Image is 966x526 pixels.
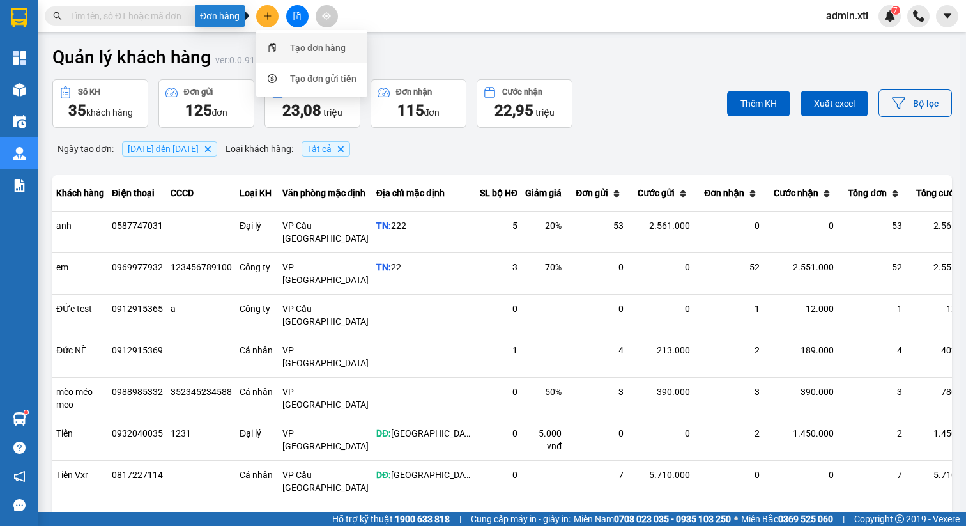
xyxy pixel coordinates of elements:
[282,344,369,369] div: VP [GEOGRAPHIC_DATA]
[480,427,517,440] div: 0
[112,302,163,315] div: 0912915365
[128,144,199,154] span: 06/10/2025 đến 13/10/2025
[494,102,533,120] span: 22,95
[240,261,275,274] div: Công ty
[698,219,760,232] div: 0
[256,5,279,27] button: plus
[841,302,902,315] div: 1
[476,175,521,212] th: SL bộ HĐ
[767,344,834,357] div: 189.000
[698,344,760,357] div: 2
[698,385,760,398] div: 3
[302,141,350,157] span: Tất cả, close by backspace
[171,261,232,274] div: 123456789100
[286,5,309,27] button: file-add
[13,442,26,454] span: question-circle
[282,302,369,328] div: VP Cầu [GEOGRAPHIC_DATA]
[525,385,562,398] div: 50%
[376,470,391,480] span: DĐ:
[484,100,565,121] div: triệu
[627,175,694,212] th: Cước gửi, not sorted
[171,510,232,523] div: 01291209
[184,88,213,97] div: Đơn gửi
[569,385,624,398] div: 3
[480,385,517,398] div: 0
[565,175,627,212] th: Đơn gửi, not sorted
[471,512,571,526] span: Cung cấp máy in - giấy in:
[631,344,690,357] div: 213.000
[734,516,738,522] span: ⚪️
[290,41,346,55] div: Tạo đơn hàng
[841,261,902,274] div: 52
[631,385,690,398] div: 390.000
[376,261,472,274] div: 22
[240,385,275,398] div: Cá nhân
[396,88,432,97] div: Đơn nhận
[574,512,731,526] span: Miền Nam
[56,344,104,357] div: Đức NÈ
[397,102,424,120] span: 115
[740,98,777,109] span: Thêm KH
[698,427,760,440] div: 2
[158,79,254,128] button: Đơn gửi125đơn
[763,175,838,212] th: Cước nhận, not sorted
[895,514,904,523] span: copyright
[459,512,461,526] span: |
[569,219,624,232] div: 53
[878,89,952,117] button: Bộ lọc
[78,88,100,97] div: Số KH
[122,141,217,157] span: 06/10/2025 đến 13/10/2025, close by backspace
[698,261,760,274] div: 52
[56,385,104,411] div: mèo méo meo
[631,219,690,232] div: 2.561.000
[480,302,517,315] div: 0
[204,145,211,153] svg: Delete
[843,512,845,526] span: |
[322,12,331,20] span: aim
[68,102,86,120] span: 35
[631,468,690,481] div: 5.710.000
[891,6,900,15] sup: 7
[57,142,114,156] span: Ngày tạo đơn :
[185,102,212,120] span: 125
[942,10,953,22] span: caret-down
[263,12,272,20] span: plus
[13,83,26,97] img: warehouse-icon
[841,510,902,523] div: 1
[698,468,760,481] div: 0
[24,410,28,414] sup: 1
[282,468,369,494] div: VP Cầu [GEOGRAPHIC_DATA]
[290,72,356,86] div: Tạo đơn gửi tiền
[112,261,163,274] div: 0969977932
[56,302,104,315] div: ĐỨc test
[282,385,369,411] div: VP [GEOGRAPHIC_DATA]
[264,79,360,128] button: Cước gửi23,08 triệu
[56,219,104,232] div: anh
[841,344,902,357] div: 4
[512,262,517,272] span: 3
[13,499,26,511] span: message
[569,510,624,523] div: 0
[282,102,321,120] span: 23,08
[631,302,690,315] div: 0
[165,100,247,121] div: đơn
[841,468,902,481] div: 7
[376,468,472,481] div: Sài Gòn quán, Phường An Phú, Thành phố Thuận An, Tỉnh Bình Dương
[52,175,108,212] th: Khách hàng
[332,512,450,526] span: Hỗ trợ kỹ thuật:
[282,219,369,245] div: VP Cầu [GEOGRAPHIC_DATA]
[112,468,163,481] div: 0817227114
[56,510,104,523] div: testDup
[240,427,275,440] div: Đại lý
[112,344,163,357] div: 0912915369
[13,470,26,483] span: notification
[240,219,275,232] div: Đại lý
[884,10,896,22] img: icon-new-feature
[698,510,760,523] div: 1
[767,385,834,398] div: 390.000
[569,261,624,274] div: 0
[838,175,906,212] th: Tổng đơn, not sorted
[376,428,391,438] span: DĐ:
[525,261,562,274] div: 70%
[376,262,391,272] span: TN:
